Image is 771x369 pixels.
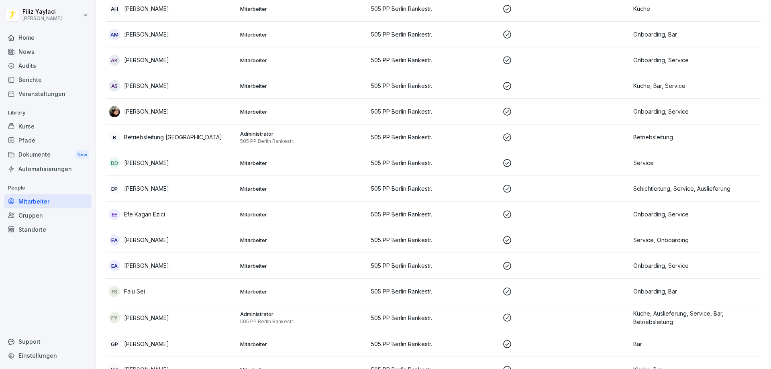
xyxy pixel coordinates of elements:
[109,80,120,92] div: AS
[633,82,758,90] p: Küche, Bar, Service
[109,29,120,40] div: AM
[371,4,496,13] p: 505 PP Berlin Rankestr.
[4,73,92,87] a: Berichte
[124,236,169,244] p: [PERSON_NAME]
[109,209,120,220] div: EE
[371,159,496,167] p: 505 PP Berlin Rankestr.
[22,16,62,21] p: [PERSON_NAME]
[124,184,169,193] p: [PERSON_NAME]
[240,31,365,38] p: Mitarbeiter
[240,5,365,12] p: Mitarbeiter
[371,56,496,64] p: 505 PP Berlin Rankestr.
[124,261,169,270] p: [PERSON_NAME]
[4,334,92,349] div: Support
[4,222,92,236] a: Standorte
[109,338,120,350] div: GP
[371,261,496,270] p: 505 PP Berlin Rankestr.
[4,87,92,101] a: Veranstaltungen
[633,261,758,270] p: Onboarding, Service
[109,286,120,297] div: FS
[633,210,758,218] p: Onboarding, Service
[4,45,92,59] a: News
[633,107,758,116] p: Onboarding, Service
[4,133,92,147] div: Pfade
[4,31,92,45] a: Home
[240,185,365,192] p: Mitarbeiter
[240,138,365,145] p: 505 PP Berlin Rankestr.
[4,194,92,208] a: Mitarbeiter
[109,312,120,323] div: FY
[240,236,365,244] p: Mitarbeiter
[240,288,365,295] p: Mitarbeiter
[371,107,496,116] p: 505 PP Berlin Rankestr.
[240,310,365,318] p: Administrator
[371,236,496,244] p: 505 PP Berlin Rankestr.
[4,162,92,176] a: Automatisierungen
[124,107,169,116] p: [PERSON_NAME]
[633,159,758,167] p: Service
[240,211,365,218] p: Mitarbeiter
[124,314,169,322] p: [PERSON_NAME]
[633,340,758,348] p: Bar
[124,287,145,296] p: Falu Sei
[124,340,169,348] p: [PERSON_NAME]
[109,3,120,14] div: AH
[109,106,120,117] img: hj6iikkngmkvjpvzo651xlr8.png
[124,56,169,64] p: [PERSON_NAME]
[124,82,169,90] p: [PERSON_NAME]
[4,349,92,363] a: Einstellungen
[371,30,496,39] p: 505 PP Berlin Rankestr.
[240,108,365,115] p: Mitarbeiter
[109,55,120,66] div: AK
[371,340,496,348] p: 505 PP Berlin Rankestr.
[22,8,62,15] p: Filiz Yaylaci
[633,30,758,39] p: Onboarding, Bar
[633,236,758,244] p: Service, Onboarding
[633,287,758,296] p: Onboarding, Bar
[240,340,365,348] p: Mitarbeiter
[240,262,365,269] p: Mitarbeiter
[4,119,92,133] a: Kurse
[109,132,120,143] div: B
[633,4,758,13] p: Küche
[633,133,758,141] p: Betriebsleitung
[109,260,120,271] div: EA
[633,56,758,64] p: Onboarding, Service
[4,181,92,194] p: People
[240,130,365,137] p: Administrator
[124,159,169,167] p: [PERSON_NAME]
[109,157,120,169] div: DD
[4,208,92,222] a: Gruppen
[240,159,365,167] p: Mitarbeiter
[109,234,120,246] div: EA
[371,314,496,322] p: 505 PP Berlin Rankestr.
[4,147,92,162] a: DokumenteNew
[371,184,496,193] p: 505 PP Berlin Rankestr.
[124,210,165,218] p: Efe Kagan Ezici
[371,133,496,141] p: 505 PP Berlin Rankestr.
[240,318,365,325] p: 505 PP Berlin Rankestr.
[124,30,169,39] p: [PERSON_NAME]
[240,82,365,90] p: Mitarbeiter
[633,309,758,326] p: Küche, Auslieferung, Service, Bar, Betriebsleitung
[109,183,120,194] div: DP
[124,4,169,13] p: [PERSON_NAME]
[4,106,92,119] p: Library
[4,59,92,73] a: Audits
[371,82,496,90] p: 505 PP Berlin Rankestr.
[240,57,365,64] p: Mitarbeiter
[75,150,89,159] div: New
[371,287,496,296] p: 505 PP Berlin Rankestr.
[124,133,222,141] p: Betriebsleitung [GEOGRAPHIC_DATA]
